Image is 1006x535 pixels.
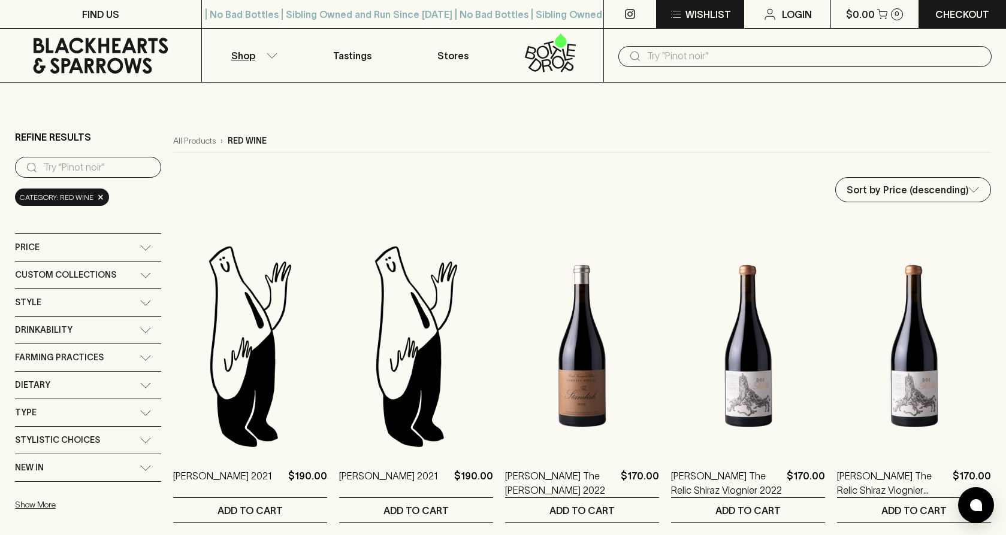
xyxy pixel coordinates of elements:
p: Checkout [935,7,989,22]
p: ADD TO CART [881,503,947,518]
span: Price [15,240,40,255]
img: bubble-icon [970,499,982,511]
span: Type [15,405,37,420]
span: New In [15,460,44,475]
div: New In [15,454,161,481]
a: [PERSON_NAME] 2021 [339,469,438,497]
div: Stylistic Choices [15,427,161,454]
a: Tastings [302,29,403,82]
p: $190.00 [288,469,327,497]
p: $170.00 [787,469,825,497]
div: Custom Collections [15,262,161,288]
span: Farming Practices [15,350,104,365]
img: Blackhearts & Sparrows Man [173,241,327,451]
p: FIND US [82,7,119,22]
p: Wishlist [685,7,731,22]
p: ADD TO CART [715,503,781,518]
span: Dietary [15,378,50,393]
a: [PERSON_NAME] 2021 [173,469,272,497]
a: Stores [403,29,503,82]
p: Shop [231,48,255,63]
input: Try "Pinot noir" [647,47,982,66]
span: Stylistic Choices [15,433,100,448]
div: Sort by Price (descending) [836,178,990,202]
a: [PERSON_NAME] The [PERSON_NAME] 2022 [505,469,616,497]
p: $190.00 [454,469,493,497]
button: ADD TO CART [505,498,659,522]
p: Refine Results [15,130,91,144]
button: ADD TO CART [837,498,991,522]
p: ADD TO CART [217,503,283,518]
div: Price [15,234,161,261]
p: 0 [895,11,899,17]
div: Style [15,289,161,316]
button: Shop [202,29,303,82]
span: Custom Collections [15,267,116,282]
p: Login [782,7,812,22]
p: › [220,135,223,147]
p: $0.00 [846,7,875,22]
div: Farming Practices [15,344,161,371]
span: Drinkability [15,323,72,338]
p: Stores [437,48,469,63]
a: [PERSON_NAME] The Relic Shiraz Viognier 2022 [671,469,782,497]
div: Dietary [15,372,161,399]
button: ADD TO CART [339,498,493,522]
p: Sort by Price (descending) [847,183,969,197]
p: Tastings [333,48,371,63]
img: Standish The Relic Shiraz Viognier 2023 [837,241,991,451]
img: Standish The Standish Shiraz 2022 [505,241,659,451]
p: red wine [228,135,267,147]
span: Category: red wine [20,191,93,203]
p: $170.00 [953,469,991,497]
a: All Products [173,135,216,147]
p: ADD TO CART [383,503,449,518]
img: Blackhearts & Sparrows Man [339,241,493,451]
input: Try “Pinot noir” [44,158,152,177]
a: [PERSON_NAME] The Relic Shiraz Viognier 2023 [837,469,948,497]
button: Show More [15,493,172,517]
p: ADD TO CART [549,503,615,518]
img: Standish The Relic Shiraz Viognier 2022 [671,241,825,451]
div: Drinkability [15,317,161,344]
div: Type [15,399,161,426]
span: × [97,191,104,203]
button: ADD TO CART [671,498,825,522]
span: Style [15,295,41,310]
button: ADD TO CART [173,498,327,522]
p: $170.00 [621,469,659,497]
